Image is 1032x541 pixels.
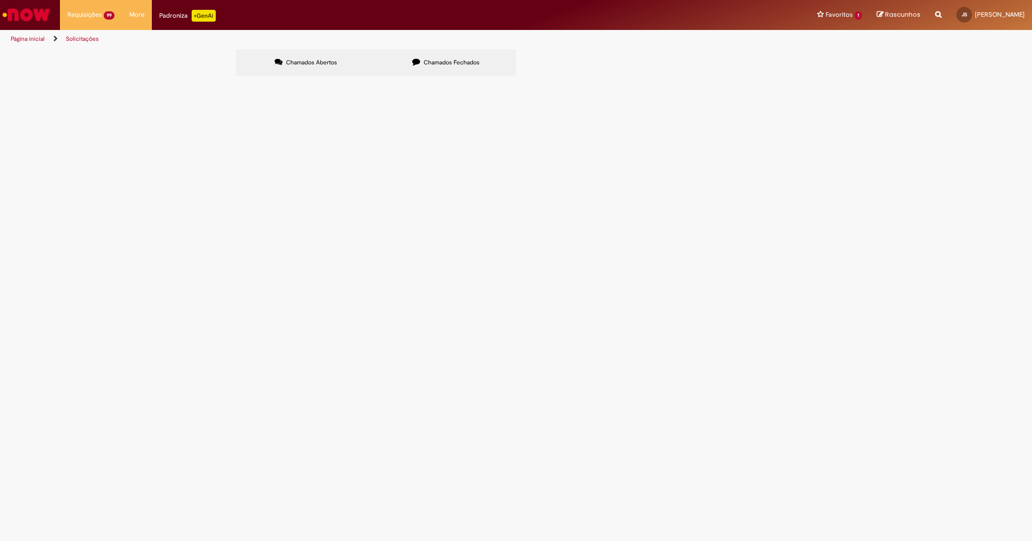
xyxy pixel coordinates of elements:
span: JS [962,11,967,18]
span: Chamados Abertos [286,58,337,66]
span: Favoritos [826,10,853,20]
a: Solicitações [66,35,99,43]
span: 99 [104,11,115,20]
span: Rascunhos [885,10,920,19]
span: [PERSON_NAME] [975,10,1025,19]
a: Rascunhos [877,10,920,20]
span: Chamados Fechados [424,58,480,66]
a: Página inicial [11,35,45,43]
span: 1 [855,11,862,20]
span: Requisições [67,10,102,20]
span: More [129,10,144,20]
img: ServiceNow [1,5,52,25]
div: Padroniza [159,10,216,22]
p: +GenAi [192,10,216,22]
ul: Trilhas de página [7,30,681,48]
